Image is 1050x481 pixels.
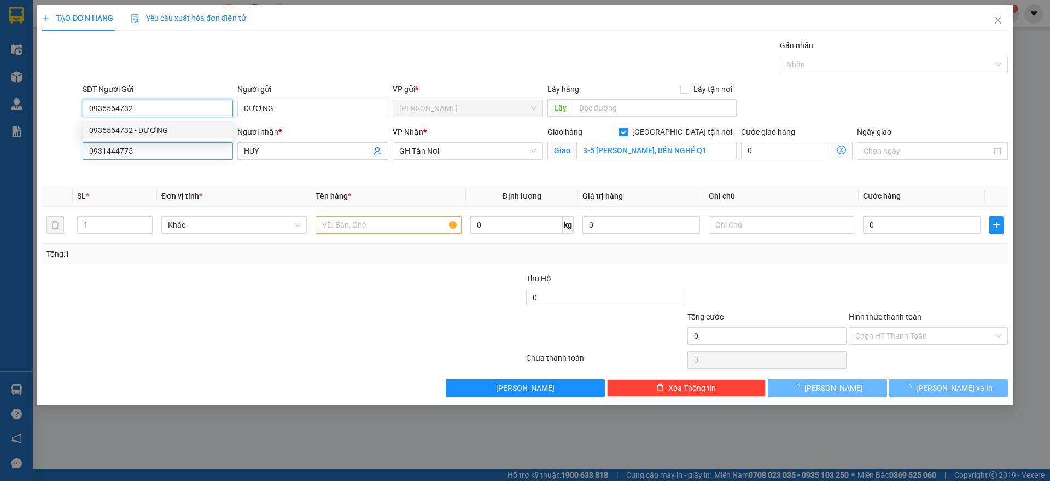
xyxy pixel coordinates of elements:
[573,99,737,117] input: Dọc đường
[849,312,921,321] label: Hình thức thanh toán
[983,5,1013,36] button: Close
[863,192,901,200] span: Cước hàng
[496,382,555,394] span: [PERSON_NAME]
[668,382,716,394] span: Xóa Thông tin
[446,379,605,397] button: [PERSON_NAME]
[393,83,543,95] div: VP gửi
[576,142,737,159] input: Giao tận nơi
[547,128,582,136] span: Giao hàng
[104,36,181,49] div: .
[780,41,813,50] label: Gán nhãn
[42,14,50,22] span: plus
[547,85,579,94] span: Lấy hàng
[104,10,131,22] span: Nhận:
[503,192,541,200] span: Định lượng
[687,312,724,321] span: Tổng cước
[741,142,831,159] input: Cước giao hàng
[42,14,113,22] span: TẠO ĐƠN HÀNG
[168,217,300,233] span: Khác
[990,221,1003,229] span: plus
[237,83,388,95] div: Người gửi
[83,121,233,139] div: 0935564732 - DƯƠNG
[104,9,181,36] div: GH Tận Nơi
[46,248,405,260] div: Tổng: 1
[131,14,139,23] img: icon
[104,70,119,82] span: TC:
[904,384,916,391] span: loading
[161,192,202,200] span: Đơn vị tính
[547,99,573,117] span: Lấy
[704,186,859,207] th: Ghi chú
[563,216,574,234] span: kg
[46,216,64,234] button: delete
[994,16,1002,25] span: close
[399,100,536,117] span: Gia Kiệm
[131,14,246,22] span: Yêu cầu xuất hóa đơn điện tử
[837,146,846,154] span: dollar-circle
[864,145,991,157] input: Ngày giao
[582,192,623,200] span: Giá trị hàng
[104,64,174,160] span: 568 HOÀNG VĂN THỤ P4 TÂN BÌNH
[9,9,26,21] span: Gửi:
[804,382,863,394] span: [PERSON_NAME]
[857,128,891,136] label: Ngày giao
[9,34,97,47] div: .
[237,126,388,138] div: Người nhận
[526,274,551,283] span: Thu Hộ
[768,379,886,397] button: [PERSON_NAME]
[792,384,804,391] span: loading
[373,147,382,155] span: user-add
[316,216,461,234] input: VD: Bàn, Ghế
[628,126,737,138] span: [GEOGRAPHIC_DATA] tận nơi
[689,83,737,95] span: Lấy tận nơi
[393,128,423,136] span: VP Nhận
[656,384,664,392] span: delete
[104,49,181,64] div: 0985258047
[547,142,576,159] span: Giao
[989,216,1004,234] button: plus
[741,128,795,136] label: Cước giao hàng
[77,192,86,200] span: SL
[9,9,97,34] div: [PERSON_NAME]
[525,352,686,371] div: Chưa thanh toán
[709,216,854,234] input: Ghi Chú
[889,379,1008,397] button: [PERSON_NAME] và In
[607,379,766,397] button: deleteXóa Thông tin
[316,192,351,200] span: Tên hàng
[9,47,97,62] div: 0787079779
[89,124,226,136] div: 0935564732 - DƯƠNG
[83,83,233,95] div: SĐT Người Gửi
[916,382,993,394] span: [PERSON_NAME] và In
[582,216,700,234] input: 0
[399,143,536,159] span: GH Tận Nơi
